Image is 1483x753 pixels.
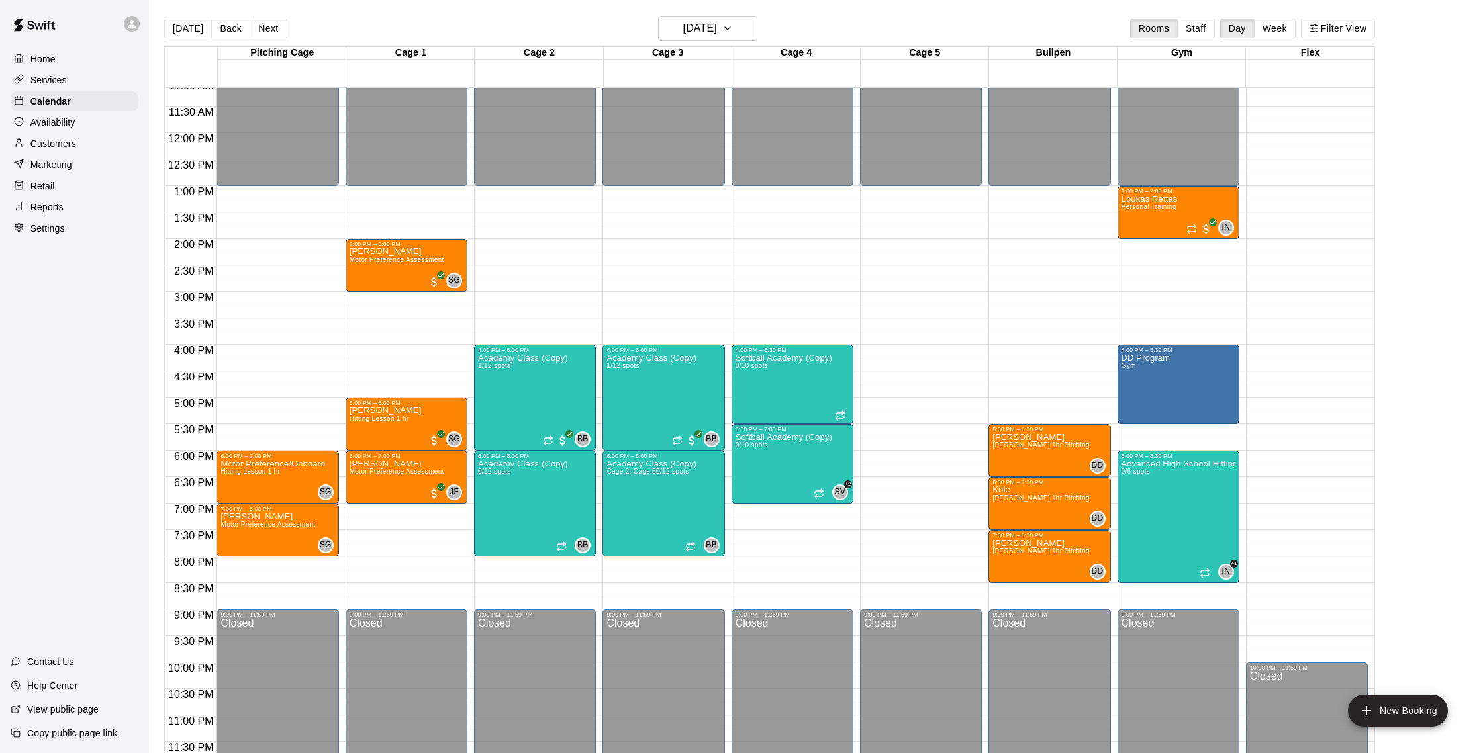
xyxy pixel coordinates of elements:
[704,431,720,447] div: Bucket Bucket
[556,541,567,552] span: Recurring event
[580,431,591,447] span: Bucket Bucket
[861,47,989,60] div: Cage 5
[606,468,656,475] span: Cage 2, Cage 3
[27,703,99,716] p: View public page
[171,636,217,647] span: 9:30 PM
[350,415,409,422] span: Hitting Lesson 1 hr
[446,273,462,288] div: Shaun Garceau
[606,362,639,369] span: 1/12 spots filled
[1130,19,1178,38] button: Rooms
[346,47,475,60] div: Cage 1
[988,424,1110,477] div: 5:30 PM – 6:30 PM: Mason
[478,453,592,459] div: 6:00 PM – 8:00 PM
[832,484,848,500] div: Sam Vidal
[450,486,459,499] span: JF
[1122,362,1136,369] span: Gym
[350,256,444,263] span: Motor Preference Assessment
[30,222,65,235] p: Settings
[30,73,67,87] p: Services
[452,273,462,288] span: Shaun Garceau
[1095,511,1106,527] span: Darin Downs
[171,318,217,330] span: 3:30 PM
[1221,221,1230,234] span: IN
[1218,220,1234,236] div: Isaiah Nelson
[220,468,280,475] span: Hitting Lesson 1 hr
[992,441,1090,449] span: [PERSON_NAME] 1hr Pitching
[1122,611,1235,618] div: 9:00 PM – 11:59 PM
[1218,564,1234,580] div: Isaiah Nelson
[1200,568,1210,578] span: Recurring event
[556,434,569,447] span: All customers have paid
[171,451,217,462] span: 6:00 PM
[575,431,591,447] div: Bucket Bucket
[1122,203,1177,210] span: Personal Training
[350,400,463,406] div: 5:00 PM – 6:00 PM
[171,212,217,224] span: 1:30 PM
[478,347,592,353] div: 4:00 PM – 6:00 PM
[672,435,683,446] span: Recurring event
[211,19,250,38] button: Back
[1221,565,1230,578] span: IN
[27,727,117,740] p: Copy public page link
[992,479,1106,486] div: 6:30 PM – 7:30 PM
[165,742,216,753] span: 11:30 PM
[736,362,768,369] span: 0/10 spots filled
[171,371,217,382] span: 4:30 PM
[250,19,287,38] button: Next
[346,451,467,504] div: 6:00 PM – 7:00 PM: Motor Preference Assessment
[1090,564,1106,580] div: Darin Downs
[992,547,1090,554] span: [PERSON_NAME] 1hr Pitching
[580,537,591,553] span: Bucket Bucket
[11,155,138,175] div: Marketing
[989,47,1118,60] div: Bullpen
[30,179,55,193] p: Retail
[604,47,732,60] div: Cage 3
[1122,468,1151,475] span: 0/6 spots filled
[11,70,138,90] a: Services
[220,453,334,459] div: 6:00 PM – 7:00 PM
[166,107,217,118] span: 11:30 AM
[1122,347,1235,353] div: 4:00 PM – 5:30 PM
[1348,695,1448,727] button: add
[1220,19,1255,38] button: Day
[216,504,338,556] div: 7:00 PM – 8:00 PM: torres
[606,611,720,618] div: 9:00 PM – 11:59 PM
[1250,664,1364,671] div: 10:00 PM – 11:59 PM
[171,477,217,488] span: 6:30 PM
[736,426,849,433] div: 5:30 PM – 7:00 PM
[478,468,510,475] span: 0/12 spots filled
[656,468,689,475] span: 0/12 spots filled
[171,424,217,435] span: 5:30 PM
[11,218,138,238] div: Settings
[428,487,441,500] span: All customers have paid
[478,362,510,369] span: 1/12 spots filled
[30,137,76,150] p: Customers
[1095,458,1106,474] span: Darin Downs
[992,611,1106,618] div: 9:00 PM – 11:59 PM
[706,433,717,446] span: BB
[428,275,441,288] span: All customers have paid
[30,200,64,214] p: Reports
[30,52,56,66] p: Home
[11,112,138,132] a: Availability
[732,345,853,424] div: 4:00 PM – 5:30 PM: Softball Academy (Copy)
[350,453,463,459] div: 6:00 PM – 7:00 PM
[318,484,334,500] div: Shaun Garceau
[220,521,315,528] span: Motor Preference Assessment
[11,197,138,217] div: Reports
[165,133,216,144] span: 12:00 PM
[11,49,138,69] div: Home
[474,451,596,556] div: 6:00 PM – 8:00 PM: Academy Class (Copy)
[1091,512,1103,525] span: DD
[346,398,467,451] div: 5:00 PM – 6:00 PM: Hitting Lesson 1 hr
[1122,188,1235,195] div: 1:00 PM – 2:00 PM
[474,345,596,451] div: 4:00 PM – 6:00 PM: Academy Class (Copy)
[216,451,338,504] div: 6:00 PM – 7:00 PM: Motor Preference/Onboard
[165,662,216,674] span: 10:00 PM
[478,611,592,618] div: 9:00 PM – 11:59 PM
[1118,47,1246,60] div: Gym
[452,431,462,447] span: Shaun Garceau
[11,176,138,196] a: Retail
